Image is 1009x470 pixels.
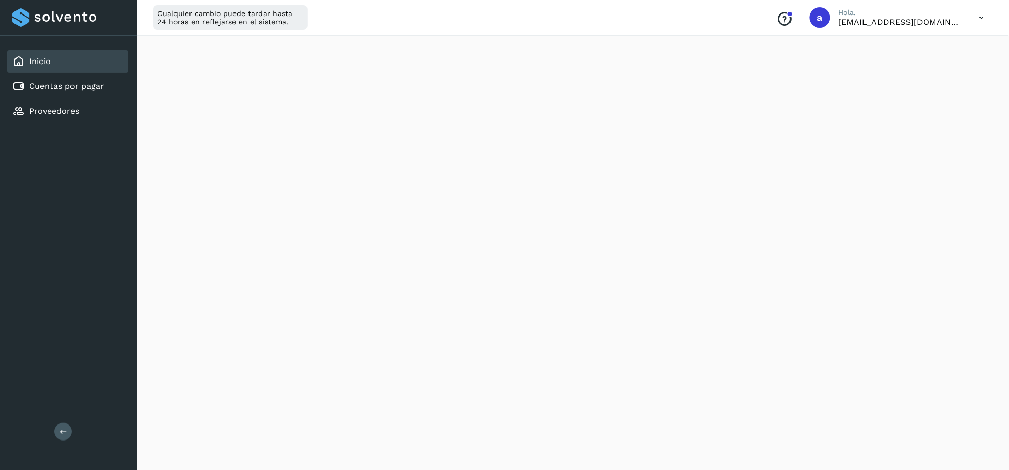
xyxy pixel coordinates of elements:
[29,56,51,66] a: Inicio
[839,17,963,27] p: administracion@logistify.com.mx
[29,81,104,91] a: Cuentas por pagar
[7,50,128,73] div: Inicio
[7,100,128,123] div: Proveedores
[7,75,128,98] div: Cuentas por pagar
[153,5,308,30] div: Cualquier cambio puede tardar hasta 24 horas en reflejarse en el sistema.
[29,106,79,116] a: Proveedores
[839,8,963,17] p: Hola,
